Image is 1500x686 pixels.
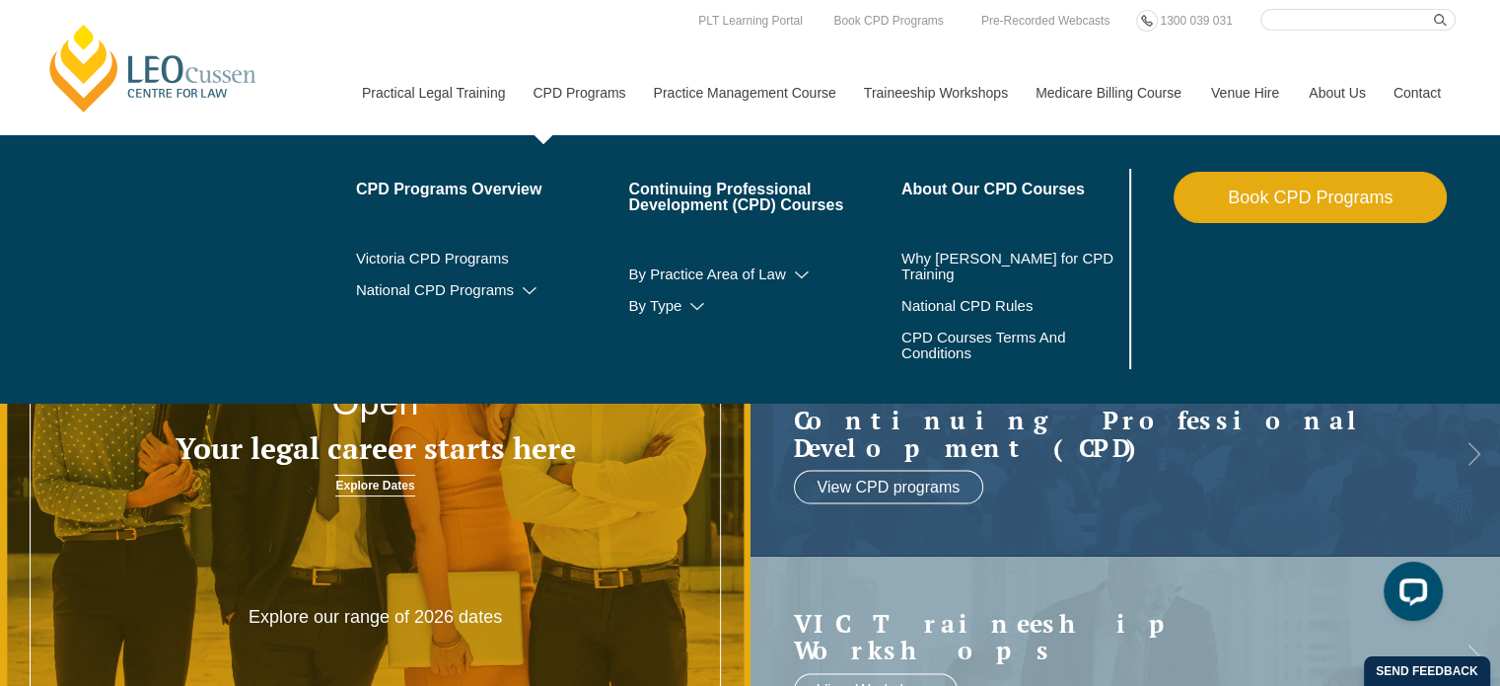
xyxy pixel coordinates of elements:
[356,251,629,267] a: Victoria CPD Programs
[1368,554,1451,637] iframe: LiveChat chat widget
[1021,50,1196,135] a: Medicare Billing Course
[518,50,638,135] a: CPD Programs
[828,10,948,32] a: Book CPD Programs
[356,282,629,298] a: National CPD Programs
[1155,10,1237,32] a: 1300 039 031
[347,50,519,135] a: Practical Legal Training
[901,330,1076,361] a: CPD Courses Terms And Conditions
[794,407,1418,461] a: Continuing ProfessionalDevelopment (CPD)
[1294,50,1379,135] a: About Us
[628,267,901,282] a: By Practice Area of Law
[356,182,629,197] a: CPD Programs Overview
[1379,50,1456,135] a: Contact
[225,606,525,629] p: Explore our range of 2026 dates
[639,50,849,135] a: Practice Management Course
[150,432,601,465] h3: Your legal career starts here
[849,50,1021,135] a: Traineeship Workshops
[628,298,901,314] a: By Type
[976,10,1115,32] a: Pre-Recorded Webcasts
[1160,14,1232,28] span: 1300 039 031
[794,471,984,504] a: View CPD programs
[44,22,262,114] a: [PERSON_NAME] Centre for Law
[794,609,1418,663] a: VIC Traineeship Workshops
[1196,50,1294,135] a: Venue Hire
[1174,172,1447,223] a: Book CPD Programs
[901,298,1125,314] a: National CPD Rules
[150,344,601,422] h2: 2026 PLT Intakes Now Open
[794,407,1418,461] h2: Continuing Professional Development (CPD)
[901,251,1125,282] a: Why [PERSON_NAME] for CPD Training
[693,10,808,32] a: PLT Learning Portal
[628,182,901,213] a: Continuing Professional Development (CPD) Courses
[901,182,1125,197] a: About Our CPD Courses
[335,475,414,496] a: Explore Dates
